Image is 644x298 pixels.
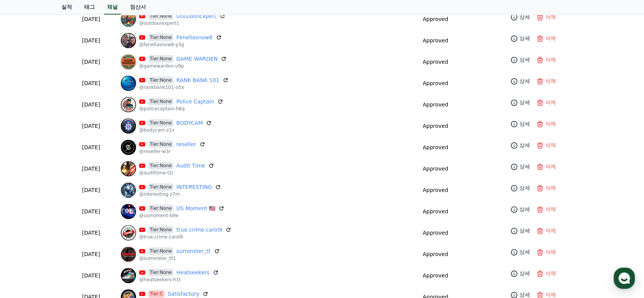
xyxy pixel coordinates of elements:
a: Audit Time [176,162,205,170]
button: 삭제 [535,97,557,108]
p: @true.crime.carol9 [139,234,231,240]
p: 삭제 [545,98,556,106]
p: [DATE] [67,143,115,151]
p: @heatseekers-h1t [139,277,219,283]
img: RANK BANK 101 [121,76,136,91]
span: Tier:None [148,226,173,234]
p: [DATE] [67,58,115,66]
span: Tier:None [148,205,173,212]
a: Heatseekers [176,269,210,277]
a: GAME WARDEN [176,55,218,63]
a: true.crime.carol9 [176,226,222,234]
p: [DATE] [67,165,115,173]
p: Approved [423,15,448,23]
p: @interesting-z7m [139,191,221,197]
img: surronster_tt [121,246,136,262]
p: @usmoment-b9e [139,213,224,219]
img: Fenellasnow8 [121,33,136,48]
p: 삭제 [545,77,556,85]
p: 삭제 [545,120,556,128]
a: 상세 [509,140,532,151]
p: [DATE] [67,101,115,109]
p: 삭제 [545,184,556,192]
p: 삭제 [545,227,556,235]
p: 상세 [519,269,530,277]
p: Approved [423,143,448,151]
span: Tier:None [148,183,173,191]
p: Approved [423,208,448,216]
p: 상세 [519,163,530,171]
p: [DATE] [67,250,115,258]
p: @surronster_tt1 [139,255,219,261]
p: Approved [423,229,448,237]
p: 상세 [519,34,530,42]
a: Fenellasnow8 [176,34,213,42]
p: 상세 [519,205,530,213]
img: true.crime.carol9 [121,225,136,240]
p: 상세 [519,248,530,256]
p: 삭제 [545,141,556,149]
span: Tier:None [148,140,173,148]
button: 삭제 [535,33,557,44]
p: [DATE] [67,229,115,237]
a: OutDoorExpert [176,12,216,20]
p: @bodycam-z1v [139,127,212,133]
button: 삭제 [535,204,557,215]
p: @outdoorexpert1 [139,20,226,26]
button: 삭제 [535,140,557,151]
p: Approved [423,272,448,280]
p: 상세 [519,141,530,149]
span: Tier:None [148,247,173,255]
a: 상세 [509,33,532,44]
p: Approved [423,186,448,194]
button: 삭제 [535,161,557,172]
img: OutDoorExpert [121,11,136,27]
p: Approved [423,58,448,66]
p: [DATE] [67,15,115,23]
img: reseller [121,140,136,155]
p: [DATE] [67,122,115,130]
button: 삭제 [535,246,557,258]
p: 삭제 [545,205,556,213]
a: RANK BANK 101 [176,76,219,84]
img: GAME WARDEN [121,54,136,69]
p: Approved [423,37,448,45]
span: Tier:None [148,119,173,127]
a: 상세 [509,97,532,108]
p: 삭제 [545,163,556,171]
p: 삭제 [545,248,556,256]
a: 상세 [509,118,532,129]
button: 삭제 [535,11,557,23]
img: Heatseekers [121,268,136,283]
a: 상세 [509,225,532,236]
a: 상세 [509,182,532,193]
a: 상세 [509,11,532,23]
span: Tier:C [148,290,165,298]
p: 삭제 [545,56,556,64]
p: [DATE] [67,272,115,280]
p: Approved [423,250,448,258]
p: 상세 [519,98,530,106]
img: Audit Time [121,161,136,176]
img: INTERESTING [121,182,136,198]
a: US Moment 🇺🇸 [176,205,215,213]
p: [DATE] [67,79,115,87]
button: 삭제 [535,182,557,193]
p: 상세 [519,77,530,85]
a: 상세 [509,268,532,279]
p: Approved [423,101,448,109]
p: 상세 [519,56,530,64]
a: Settings [98,235,146,254]
a: 상세 [509,54,532,65]
span: Messages [63,246,86,253]
p: 삭제 [545,13,556,21]
p: @audittime-t2i [139,170,214,176]
img: US Moment 🇺🇸 [121,204,136,219]
a: Satisfactory [168,290,199,298]
span: Home [19,246,33,252]
span: Tier:None [148,12,173,20]
button: 삭제 [535,118,557,129]
p: Approved [423,79,448,87]
p: 삭제 [545,34,556,42]
p: 상세 [519,227,530,235]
